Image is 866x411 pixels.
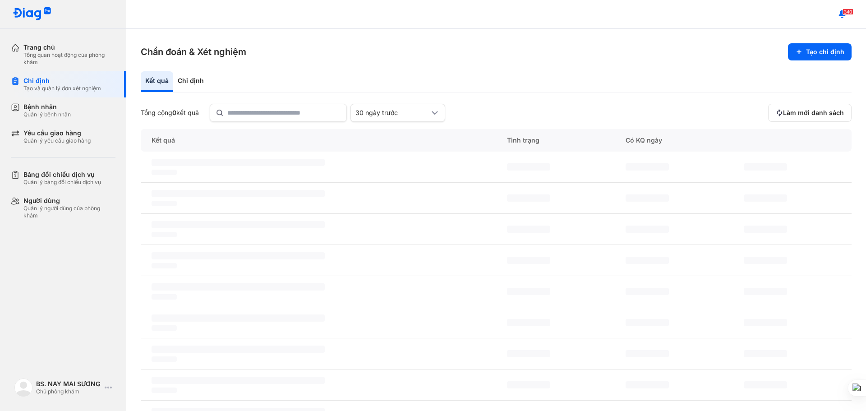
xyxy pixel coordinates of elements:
span: ‌ [152,283,325,291]
div: Quản lý yêu cầu giao hàng [23,137,91,144]
span: ‌ [744,381,787,388]
div: 30 ngày trước [355,109,429,117]
div: Bệnh nhân [23,103,71,111]
span: ‌ [507,381,550,388]
span: ‌ [626,163,669,171]
span: ‌ [152,346,325,353]
span: ‌ [507,350,550,357]
div: Quản lý người dùng của phòng khám [23,205,115,219]
span: ‌ [152,325,177,331]
span: ‌ [152,388,177,393]
div: Bảng đối chiếu dịch vụ [23,171,101,179]
span: ‌ [626,226,669,233]
span: ‌ [152,221,325,228]
button: Làm mới danh sách [768,104,852,122]
span: ‌ [152,252,325,259]
span: ‌ [507,257,550,264]
img: logo [13,7,51,21]
span: ‌ [152,294,177,300]
span: ‌ [744,288,787,295]
span: ‌ [626,194,669,202]
div: Tổng cộng kết quả [141,109,199,117]
span: ‌ [626,319,669,326]
span: ‌ [744,194,787,202]
img: logo [14,379,32,397]
div: Tạo và quản lý đơn xét nghiệm [23,85,101,92]
div: Quản lý bệnh nhân [23,111,71,118]
div: Kết quả [141,71,173,92]
span: 0 [172,109,176,116]
span: ‌ [626,257,669,264]
span: ‌ [152,232,177,237]
div: Người dùng [23,197,115,205]
div: Có KQ ngày [615,129,733,152]
span: ‌ [152,201,177,206]
span: ‌ [152,377,325,384]
div: Chủ phòng khám [36,388,101,395]
span: ‌ [152,314,325,322]
span: ‌ [626,381,669,388]
span: Làm mới danh sách [783,109,844,117]
div: Tình trạng [496,129,615,152]
div: Kết quả [141,129,496,152]
span: ‌ [507,319,550,326]
span: ‌ [507,288,550,295]
h3: Chẩn đoán & Xét nghiệm [141,46,246,58]
div: Chỉ định [173,71,208,92]
span: ‌ [744,319,787,326]
span: ‌ [507,194,550,202]
span: ‌ [152,159,325,166]
span: ‌ [507,163,550,171]
span: ‌ [152,263,177,268]
span: ‌ [152,170,177,175]
button: Tạo chỉ định [788,43,852,60]
span: ‌ [744,257,787,264]
span: ‌ [744,350,787,357]
div: Yêu cầu giao hàng [23,129,91,137]
span: ‌ [744,163,787,171]
div: Trang chủ [23,43,115,51]
span: ‌ [152,190,325,197]
span: 340 [843,9,853,15]
span: ‌ [507,226,550,233]
div: Tổng quan hoạt động của phòng khám [23,51,115,66]
span: ‌ [626,288,669,295]
div: Quản lý bảng đối chiếu dịch vụ [23,179,101,186]
span: ‌ [626,350,669,357]
div: BS. NAY MAI SƯƠNG [36,380,101,388]
span: ‌ [744,226,787,233]
div: Chỉ định [23,77,101,85]
span: ‌ [152,356,177,362]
